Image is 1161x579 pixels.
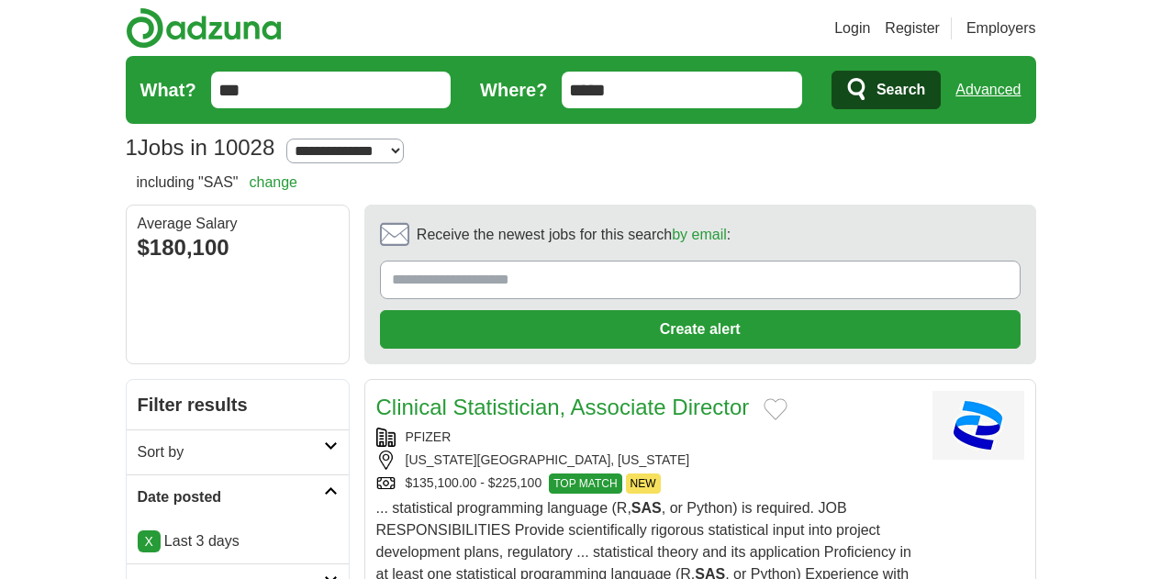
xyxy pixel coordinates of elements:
a: by email [672,227,727,242]
div: [US_STATE][GEOGRAPHIC_DATA], [US_STATE] [376,451,918,470]
span: TOP MATCH [549,473,621,494]
button: Add to favorite jobs [764,398,787,420]
h2: including "SAS" [137,172,297,194]
a: change [249,174,297,190]
img: Adzuna logo [126,7,282,49]
a: Sort by [127,429,349,474]
a: Login [834,17,870,39]
a: Employers [966,17,1036,39]
div: $135,100.00 - $225,100 [376,473,918,494]
a: Advanced [955,72,1021,108]
div: Average Salary [138,217,338,231]
p: Last 3 days [138,530,338,552]
h2: Date posted [138,486,324,508]
span: Receive the newest jobs for this search : [417,224,731,246]
div: $180,100 [138,231,338,264]
button: Create alert [380,310,1021,349]
img: Pfizer logo [932,391,1024,460]
a: PFIZER [406,429,452,444]
a: Register [885,17,940,39]
h2: Sort by [138,441,324,463]
h1: Jobs in 10028 [126,135,275,160]
strong: SAS [631,500,662,516]
span: Search [876,72,925,108]
button: Search [832,71,941,109]
h2: Filter results [127,380,349,429]
a: Date posted [127,474,349,519]
span: NEW [626,473,661,494]
a: Clinical Statistician, Associate Director [376,395,750,419]
span: 1 [126,131,138,164]
label: Where? [480,76,547,104]
a: X [138,530,161,552]
label: What? [140,76,196,104]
